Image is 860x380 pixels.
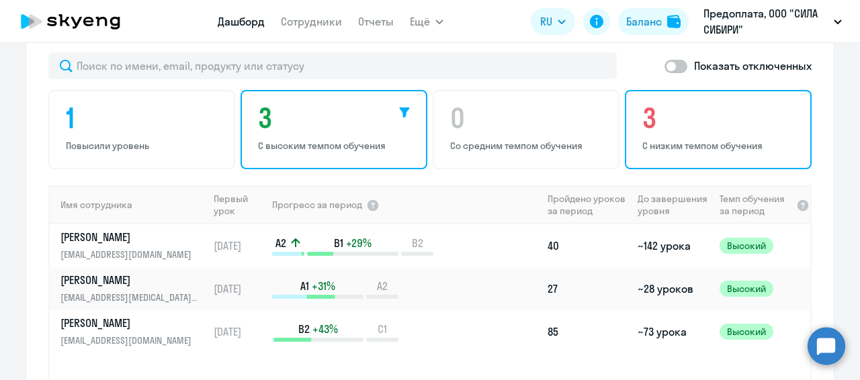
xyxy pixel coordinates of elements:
[642,140,798,152] p: С низким темпом обучения
[312,279,335,293] span: +31%
[642,102,798,134] h4: 3
[48,52,617,79] input: Поиск по имени, email, продукту или статусу
[720,324,773,340] span: Высокий
[60,230,199,244] p: [PERSON_NAME]
[346,236,372,250] span: +29%
[531,8,575,35] button: RU
[208,185,271,224] th: Первый урок
[281,15,342,28] a: Сотрудники
[50,185,208,224] th: Имя сотрудника
[410,13,430,30] span: Ещё
[298,322,310,336] span: B2
[258,102,414,134] h4: 3
[378,322,387,336] span: C1
[632,310,714,353] td: ~73 урока
[632,267,714,310] td: ~28 уроков
[218,15,265,28] a: Дашборд
[208,224,271,267] td: [DATE]
[60,333,199,348] p: [EMAIL_ADDRESS][DOMAIN_NAME]
[720,193,792,217] span: Темп обучения за период
[66,140,222,152] p: Повысили уровень
[275,236,286,250] span: A2
[694,58,812,74] p: Показать отключенных
[412,236,423,250] span: B2
[618,8,689,35] button: Балансbalance
[334,236,343,250] span: B1
[66,102,222,134] h4: 1
[312,322,338,336] span: +43%
[60,290,199,305] p: [EMAIL_ADDRESS][MEDICAL_DATA][DOMAIN_NAME]
[60,247,199,262] p: [EMAIL_ADDRESS][DOMAIN_NAME]
[540,13,552,30] span: RU
[626,13,662,30] div: Баланс
[697,5,849,38] button: Предоплата, ООО "СИЛА СИБИРИ"
[358,15,394,28] a: Отчеты
[377,279,388,293] span: A2
[60,316,199,330] p: [PERSON_NAME]
[542,267,632,310] td: 27
[720,238,773,254] span: Высокий
[703,5,828,38] p: Предоплата, ООО "СИЛА СИБИРИ"
[258,140,414,152] p: С высоким темпом обучения
[632,224,714,267] td: ~142 урока
[632,185,714,224] th: До завершения уровня
[60,273,208,305] a: [PERSON_NAME][EMAIL_ADDRESS][MEDICAL_DATA][DOMAIN_NAME]
[300,279,309,293] span: A1
[60,316,208,348] a: [PERSON_NAME][EMAIL_ADDRESS][DOMAIN_NAME]
[667,15,681,28] img: balance
[542,310,632,353] td: 85
[208,267,271,310] td: [DATE]
[542,224,632,267] td: 40
[208,310,271,353] td: [DATE]
[60,273,199,287] p: [PERSON_NAME]
[272,199,362,211] span: Прогресс за период
[720,281,773,297] span: Высокий
[410,8,443,35] button: Ещё
[542,185,632,224] th: Пройдено уроков за период
[60,230,208,262] a: [PERSON_NAME][EMAIL_ADDRESS][DOMAIN_NAME]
